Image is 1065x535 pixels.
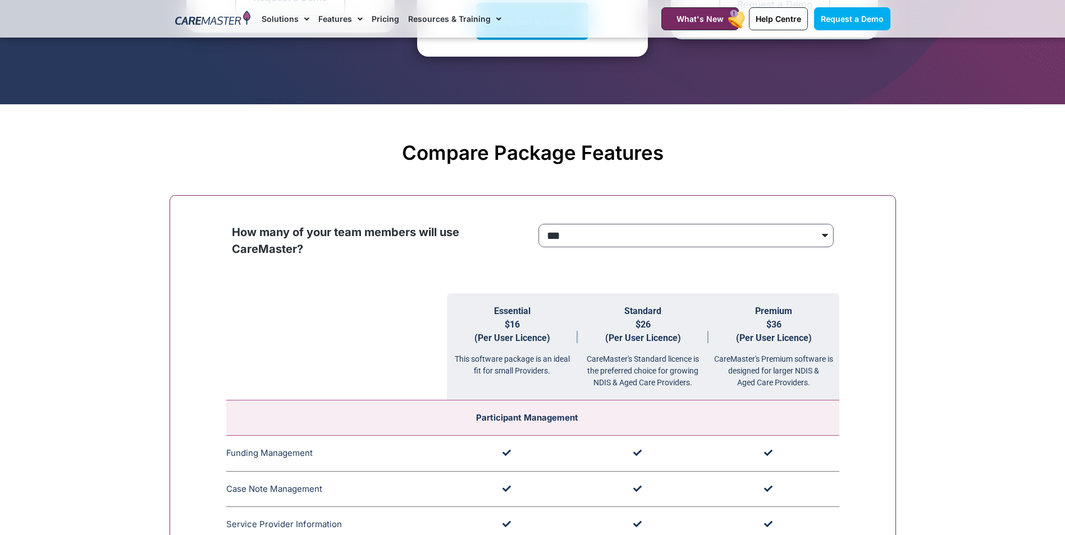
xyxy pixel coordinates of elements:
[474,319,550,343] span: $16 (Per User Licence)
[578,345,709,389] div: CareMaster's Standard licence is the preferred choice for growing NDIS & Aged Care Providers.
[447,345,578,377] div: This software package is an ideal fit for small Providers.
[476,412,578,423] span: Participant Management
[232,224,527,257] p: How many of your team members will use CareMaster?
[226,436,447,472] td: Funding Management
[709,345,839,389] div: CareMaster's Premium software is designed for larger NDIS & Aged Care Providers.
[709,293,839,400] th: Premium
[749,7,808,30] a: Help Centre
[677,14,724,24] span: What's New
[447,293,578,400] th: Essential
[175,11,251,27] img: CareMaster Logo
[814,7,890,30] a: Request a Demo
[821,14,884,24] span: Request a Demo
[736,319,812,343] span: $36 (Per User Licence)
[605,319,681,343] span: $26 (Per User Licence)
[756,14,801,24] span: Help Centre
[578,293,709,400] th: Standard
[175,141,890,164] h2: Compare Package Features
[661,7,739,30] a: What's New
[226,471,447,507] td: Case Note Management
